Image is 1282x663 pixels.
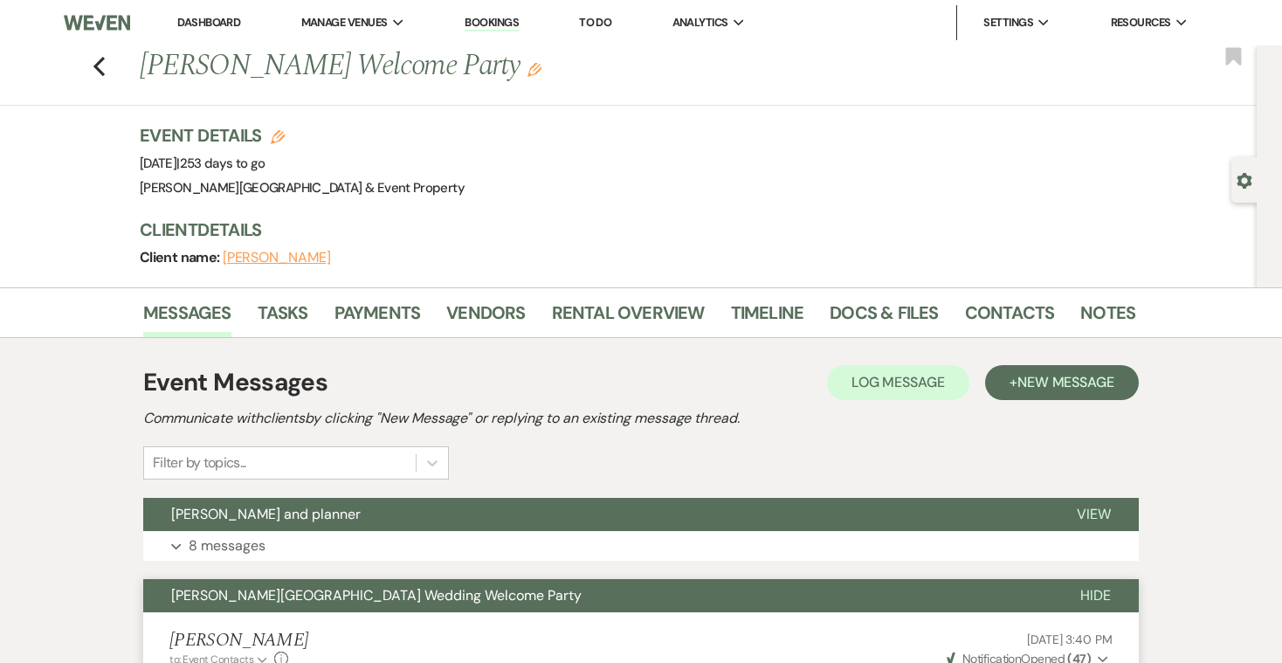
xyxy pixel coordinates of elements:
button: Edit [527,61,541,77]
span: [DATE] [140,155,265,172]
a: To Do [579,15,611,30]
h1: Event Messages [143,364,327,401]
span: | [176,155,265,172]
h2: Communicate with clients by clicking "New Message" or replying to an existing message thread. [143,408,1139,429]
span: [DATE] 3:40 PM [1027,632,1113,647]
a: Rental Overview [552,299,705,337]
span: Manage Venues [301,14,388,31]
h3: Event Details [140,123,465,148]
div: Filter by topics... [153,452,246,473]
a: Docs & Files [830,299,938,337]
span: [PERSON_NAME][GEOGRAPHIC_DATA] Wedding Welcome Party [171,586,582,604]
span: Hide [1080,586,1111,604]
span: [PERSON_NAME][GEOGRAPHIC_DATA] & Event Property [140,179,465,197]
span: View [1077,505,1111,523]
a: Contacts [965,299,1055,337]
a: Vendors [446,299,525,337]
span: Analytics [672,14,728,31]
button: [PERSON_NAME][GEOGRAPHIC_DATA] Wedding Welcome Party [143,579,1052,612]
p: 8 messages [189,535,265,557]
span: Resources [1111,14,1171,31]
button: Hide [1052,579,1139,612]
button: Log Message [827,365,969,400]
a: Notes [1080,299,1135,337]
a: Timeline [731,299,804,337]
span: 253 days to go [180,155,265,172]
button: Open lead details [1237,171,1252,188]
img: Weven Logo [64,4,129,41]
h3: Client Details [140,218,1118,242]
span: Client name: [140,248,223,266]
span: Settings [983,14,1033,31]
span: New Message [1017,373,1114,391]
h1: [PERSON_NAME] Welcome Party [140,45,922,87]
a: Messages [143,299,231,337]
button: [PERSON_NAME] and planner [143,498,1049,531]
h5: [PERSON_NAME] [169,630,308,652]
button: 8 messages [143,531,1139,561]
button: [PERSON_NAME] [223,251,331,265]
button: +New Message [985,365,1139,400]
a: Payments [334,299,421,337]
span: Log Message [851,373,945,391]
span: [PERSON_NAME] and planner [171,505,361,523]
a: Bookings [465,15,519,31]
button: View [1049,498,1139,531]
a: Dashboard [177,15,240,30]
a: Tasks [258,299,308,337]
